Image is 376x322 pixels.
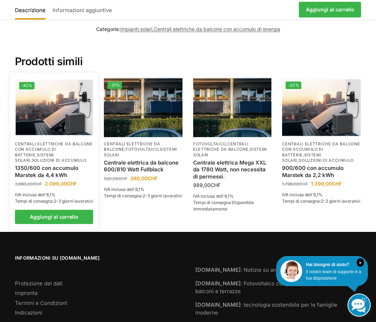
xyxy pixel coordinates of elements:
font: [DOMAIN_NAME] [195,301,241,308]
a: [DOMAIN_NAME]: tecnologia sostenibile per le famiglie moderne [195,301,337,316]
a: [DOMAIN_NAME]: Fotovoltaico con e senza accumulo per balconi e terrazze [195,280,343,295]
font: Tempi di consegna: [104,193,143,198]
font: CHF [211,182,221,188]
font: CHF [299,181,308,187]
font: 360,00 [130,175,148,181]
a: fotovoltaico [126,147,158,152]
font: CHF [148,175,158,181]
font: [DOMAIN_NAME] [195,266,241,273]
a: -43%Centrale elettrica da balcone con accumulo Marstek [16,79,93,136]
font: 520,00 [104,176,118,181]
font: , [226,141,227,146]
a: Centrali elettriche da balcone [104,141,160,152]
a: Fotovoltaico [193,141,226,146]
a: -31%2 centrali elettriche da balcone [104,78,182,137]
font: sistemi solari [282,152,321,163]
font: , [303,152,304,157]
font: IVA inclusa dell'8,1% [282,192,323,197]
a: Centrali elettriche da balcone con accumulo di batterie [282,141,360,157]
font: , [30,158,32,163]
font: : Fotovoltaico con e senza accumulo per balconi e terrazze [195,280,343,295]
a: sistemi solari [104,147,177,157]
a: soluzioni di accumulo [32,158,86,163]
font: Il nostro team di supporto è a tua disposizione [306,269,361,281]
font: Tempi di consegna: [282,198,321,204]
a: impronta [15,290,37,296]
font: 2-3 giorni lavorativi [54,198,93,204]
a: 900/600 con accumulo Marstek da 2,2 kWh [282,165,361,178]
font: Informazioni su [DOMAIN_NAME] [15,255,100,261]
img: Centrale elettrica da balcone con accumulo Marstek [282,78,361,137]
a: Centrali elettriche da balcone con accumulo di energia [154,26,280,32]
font: CHF [118,176,127,181]
font: 1.799,00 [282,181,299,187]
a: [DOMAIN_NAME]: Notizie su ambiente, clima e sostenibilità [195,266,347,273]
font: , [298,158,299,163]
font: , [158,147,160,152]
img: Assistenza clienti [280,260,302,282]
a: Centrali elettriche da balcone con accumulo di batterie [15,141,93,157]
a: Centrale elettrica Mega XXL da 1780 Watt, non necessita di permessi. [193,159,272,180]
font: Disponibile immediatamente [193,200,254,212]
font: Centrale elettrica da balcone 600/810 Watt Fullblack [104,159,179,173]
font: 1.399,00 [311,181,332,187]
font: 1350/600 con accumulo Marstek da 4,4 kWh [15,165,78,178]
font: × [359,260,361,265]
a: sistemi solari [193,147,267,157]
font: , [124,147,126,152]
a: Aggiungi al carrello: “1350/600 con accumulo Marstek da 4,4 kWh” [15,210,94,224]
font: Tempi di consegna: [193,200,232,205]
font: Categorie: [96,26,120,32]
font: , [35,152,37,157]
font: 2-3 giorni lavorativi [321,198,360,204]
a: sistemi solari [15,152,54,163]
font: Centrale elettrica Mega XXL da 1780 Watt, non necessita di permessi. [193,159,266,180]
font: , [152,26,154,32]
img: 2 centrali elettriche da balcone [104,78,182,137]
font: [DOMAIN_NAME] [195,280,241,287]
font: Prodotti simili [15,55,83,68]
a: Indicazioni [15,309,42,316]
a: Centrale elettrica da balcone 600/810 Watt Fullblack [104,159,182,173]
font: CHF [67,181,77,187]
a: Protezione dei dati [15,280,63,287]
img: 2 centrali elettriche da balcone [193,78,272,137]
a: centrali elettriche da balcone [193,141,249,152]
font: 2.099,00 [45,181,67,187]
i: Vicino [357,258,364,267]
a: 1350/600 con accumulo Marstek da 4,4 kWh [15,165,94,178]
a: soluzioni di accumulo [299,158,354,163]
font: CHF [332,181,342,187]
a: Impianti solari [120,26,152,32]
font: IVA inclusa dell'8,1% [193,193,234,199]
font: Aggiungi al carrello [30,214,78,220]
font: CHF [33,181,42,187]
font: 989,00 [193,182,211,188]
a: -22%Centrale elettrica da balcone con accumulo Marstek [282,78,361,137]
font: Tempi di consegna: [15,198,54,204]
font: : Notizie su ambiente, clima e sostenibilità [241,266,347,273]
font: 3.690,00 [15,181,33,187]
font: , [249,147,250,152]
font: : tecnologia sostenibile per le famiglie moderne [195,301,337,316]
font: 2-3 giorni lavorativi [143,193,182,198]
a: Termini e Condizioni [15,300,67,306]
font: 900/600 con accumulo Marstek da 2,2 kWh [282,165,344,178]
font: IVA inclusa dell'8,1% [15,192,55,197]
